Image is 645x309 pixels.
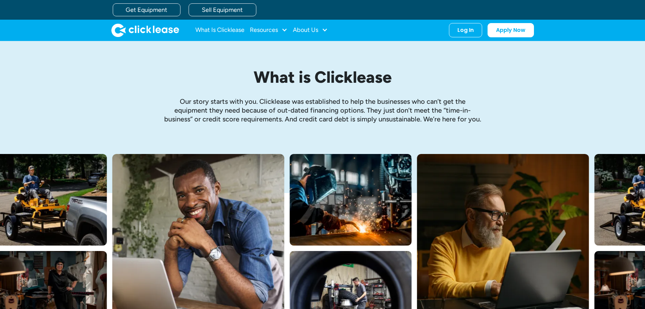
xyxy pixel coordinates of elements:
div: Log In [457,27,474,34]
img: A welder in a large mask working on a large pipe [290,154,412,246]
p: Our story starts with you. Clicklease was established to help the businesses who can’t get the eq... [164,97,482,123]
div: Resources [250,23,287,37]
a: Sell Equipment [189,3,256,16]
img: Clicklease logo [111,23,179,37]
a: Apply Now [488,23,534,37]
h1: What is Clicklease [164,68,482,86]
a: What Is Clicklease [195,23,244,37]
a: home [111,23,179,37]
div: About Us [293,23,328,37]
a: Get Equipment [113,3,180,16]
